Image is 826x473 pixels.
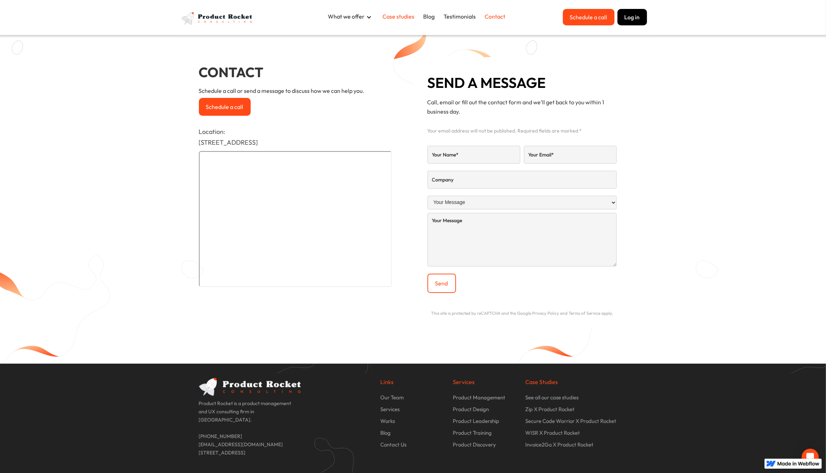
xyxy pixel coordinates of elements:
p: WISR X Product Rocket [525,429,580,437]
a: Services [380,405,446,417]
p: Your email address will not be published. Required fields are marked * [427,127,617,135]
a: home [179,9,256,28]
p: Invoice2Go X Product Rocket [525,440,594,449]
div: Open Intercom Messenger [802,449,819,466]
p: Blog [380,429,391,437]
a: See all our case studies [525,393,627,405]
h1: CONTACT [199,57,264,87]
p: Services [453,378,518,386]
p: Call, email or fill out the contact form and we’ll get back to you within 1 business day. [427,98,617,116]
p: Schedule a call or send a message to discuss how we can help you. [199,87,365,94]
p: Product Leadership [453,417,499,425]
p: This site is protected by reCAPTCHA and the Google Privacy Policy and Terms of Service apply. [427,302,617,317]
form: Email Form 2 [427,146,617,293]
a: Product Management [453,393,518,405]
p: Secure Code Warrior X Product Rocket [525,417,616,425]
a: Contact [481,9,509,24]
button: Log in [617,9,647,25]
a: Product Leadership [453,417,518,429]
a: Contact Us [380,440,446,452]
div: What we offer [325,9,379,25]
a: Product Design [453,405,518,417]
a: Zip X Product Rocket [525,405,627,417]
p: Contact Us [380,440,406,449]
p: Case Studies [525,378,627,386]
p: Our Team [380,393,404,402]
input: Your Name* [427,146,520,164]
a: Blog [420,9,439,24]
p: Product Design [453,405,489,413]
input: Company [427,171,617,189]
a: Schedule a call [199,98,251,116]
a: Works [380,417,446,429]
p: Services [380,405,400,413]
a: Schedule a call [563,9,615,25]
input: Send [427,274,456,293]
a: Product Training [453,429,518,440]
a: Blog [380,429,446,440]
input: Your Email* [524,146,617,164]
a: Secure Code Warrior X Product Rocket [525,417,627,429]
p: Product Management [453,393,505,402]
p: See all our case studies [525,393,579,402]
div: What we offer [328,13,365,20]
img: Made in Webflow [777,462,820,466]
p: Product Training [453,429,492,437]
img: Product Rocket full light logo [179,9,256,28]
p: Links [380,378,446,386]
a: Our Team [380,393,446,405]
p: Works [380,417,395,425]
a: Invoice2Go X Product Rocket [525,440,627,452]
a: WISR X Product Rocket [525,429,627,440]
h2: Send a message [427,71,617,94]
a: Case studies [379,9,418,24]
p: Location: [STREET_ADDRESS] [199,126,392,148]
a: Testimonials [440,9,480,24]
a: Product Discovery [453,440,518,452]
p: Zip X Product Rocket [525,405,575,413]
p: Product Discovery [453,440,496,449]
